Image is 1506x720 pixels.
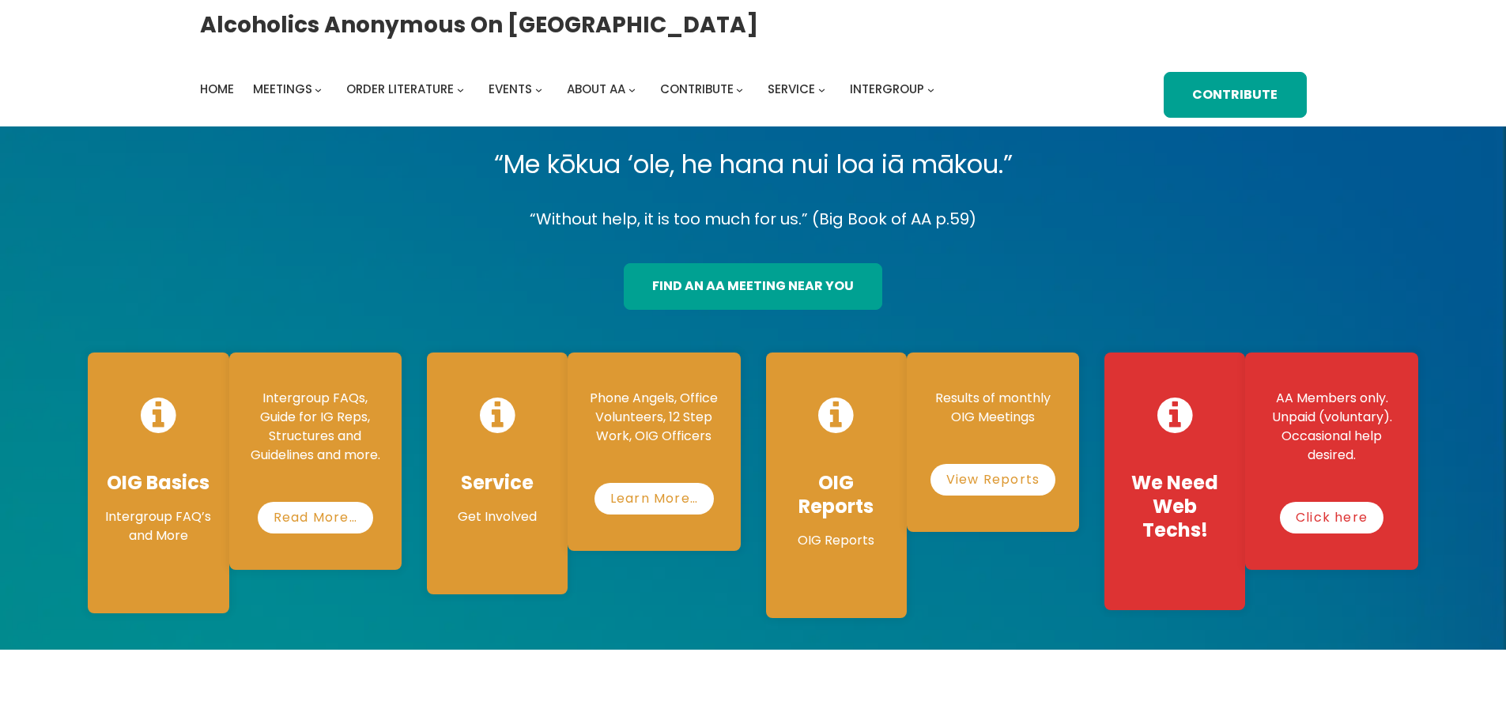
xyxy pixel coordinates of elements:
[736,85,743,92] button: Contribute submenu
[660,78,734,100] a: Contribute
[200,78,234,100] a: Home
[253,78,312,100] a: Meetings
[443,471,552,495] h4: Service
[930,464,1055,496] a: View Reports
[660,81,734,97] span: Contribute
[346,81,454,97] span: Order Literature
[850,81,924,97] span: Intergroup
[200,78,940,100] nav: Intergroup
[927,85,934,92] button: Intergroup submenu
[567,78,625,100] a: About AA
[628,85,636,92] button: About AA submenu
[1261,389,1402,465] p: AA Members only. Unpaid (voluntary). Occasional help desired.
[457,85,464,92] button: Order Literature submenu
[489,78,532,100] a: Events
[1120,471,1229,542] h4: We Need Web Techs!
[782,471,891,518] h4: OIG Reports
[104,507,213,545] p: Intergroup FAQ’s and More
[768,81,815,97] span: Service
[75,205,1431,233] p: “Without help, it is too much for us.” (Big Book of AA p.59)
[583,389,724,446] p: Phone Angels, Office Volunteers, 12 Step Work, OIG Officers
[768,78,815,100] a: Service
[200,6,758,44] a: Alcoholics Anonymous on [GEOGRAPHIC_DATA]
[253,81,312,97] span: Meetings
[443,507,552,526] p: Get Involved
[104,471,213,495] h4: OIG Basics
[245,389,386,465] p: Intergroup FAQs, Guide for IG Reps, Structures and Guidelines and more.
[489,81,532,97] span: Events
[1164,72,1306,119] a: Contribute
[535,85,542,92] button: Events submenu
[818,85,825,92] button: Service submenu
[594,483,714,515] a: Learn More…
[315,85,322,92] button: Meetings submenu
[200,81,234,97] span: Home
[258,502,373,533] a: Read More…
[624,263,882,310] a: find an aa meeting near you
[567,81,625,97] span: About AA
[1280,502,1383,533] a: Click here
[75,142,1431,187] p: “Me kōkua ‘ole, he hana nui loa iā mākou.”
[923,389,1063,427] p: Results of monthly OIG Meetings
[782,531,891,550] p: OIG Reports
[850,78,924,100] a: Intergroup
